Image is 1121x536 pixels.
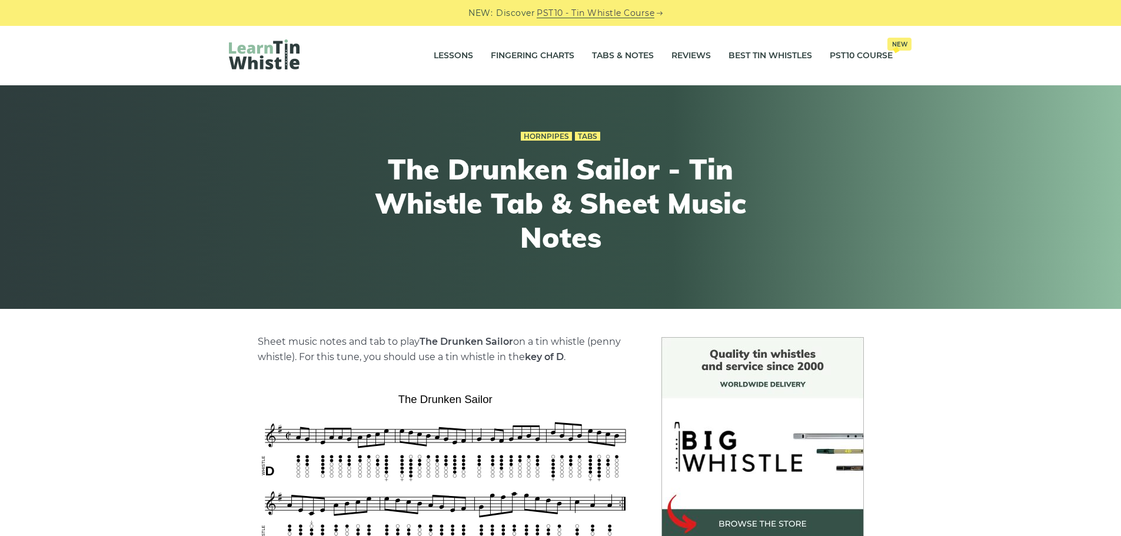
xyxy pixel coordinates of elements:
[525,351,564,362] strong: key of D
[258,334,633,365] p: Sheet music notes and tab to play on a tin whistle (penny whistle). For this tune, you should use...
[592,41,654,71] a: Tabs & Notes
[521,132,572,141] a: Hornpipes
[491,41,574,71] a: Fingering Charts
[229,39,300,69] img: LearnTinWhistle.com
[575,132,600,141] a: Tabs
[420,336,513,347] strong: The Drunken Sailor
[671,41,711,71] a: Reviews
[830,41,893,71] a: PST10 CourseNew
[434,41,473,71] a: Lessons
[344,152,777,254] h1: The Drunken Sailor - Tin Whistle Tab & Sheet Music Notes
[729,41,812,71] a: Best Tin Whistles
[887,38,912,51] span: New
